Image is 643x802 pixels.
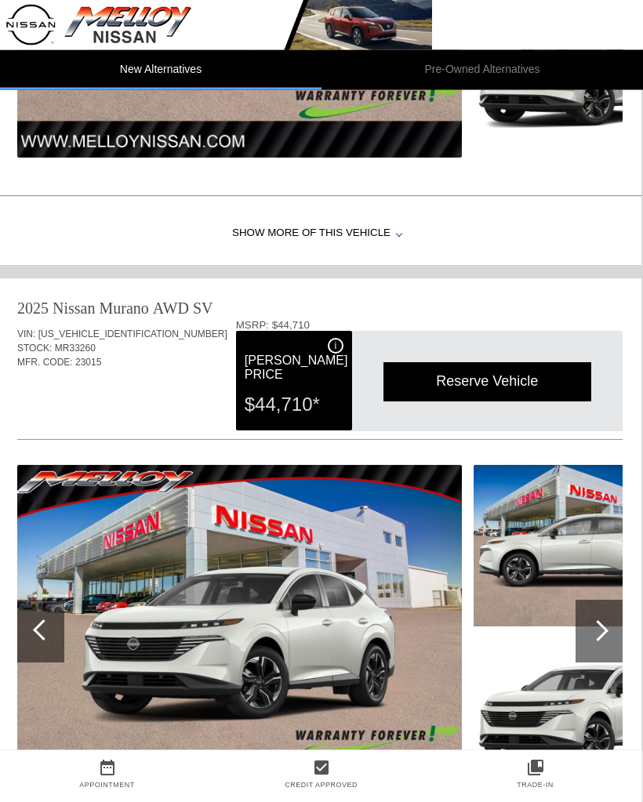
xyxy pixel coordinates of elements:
div: Reserve Vehicle [383,363,591,401]
a: Trade-In [517,781,554,789]
span: MR33260 [55,343,96,354]
div: Quoted on [DATE] 9:06:32 PM [17,394,623,419]
div: AWD SV [153,298,213,320]
a: Credit Approved [285,781,358,789]
span: 23015 [75,357,101,368]
a: check_box [214,758,428,777]
div: i [328,339,343,354]
a: collections_bookmark [428,758,642,777]
span: VIN: [17,329,35,340]
img: 1.jpg [17,466,462,798]
span: MFR. CODE: [17,357,73,368]
div: $44,710* [245,385,343,426]
span: [US_VEHICLE_IDENTIFICATION_NUMBER] [38,329,227,340]
div: [PERSON_NAME] Price [245,339,343,385]
span: STOCK: [17,343,52,354]
li: Pre-Owned Alternatives [321,50,643,90]
div: MSRP: $44,710 [236,320,623,332]
div: 2025 Nissan Murano [17,298,149,320]
a: Appointment [79,781,135,789]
